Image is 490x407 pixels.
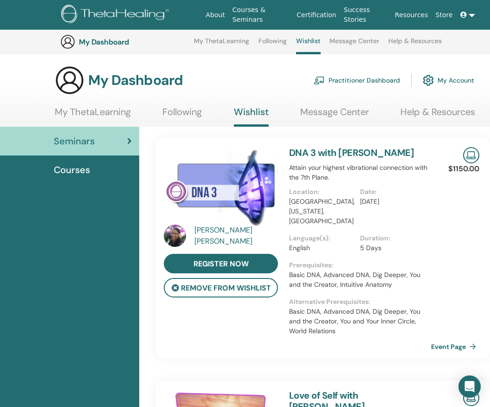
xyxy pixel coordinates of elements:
a: Message Center [300,106,369,124]
a: About [202,6,228,24]
a: Resources [391,6,432,24]
p: 5 Days [360,243,426,253]
a: [PERSON_NAME] [PERSON_NAME] [194,225,280,247]
img: default.jpg [164,225,186,247]
p: Prerequisites : [289,260,431,270]
a: Store [432,6,457,24]
h3: My Dashboard [88,72,183,89]
a: My ThetaLearning [55,106,131,124]
a: My ThetaLearning [194,37,249,52]
img: logo.png [61,5,172,26]
p: $1150.00 [448,163,479,174]
img: cog.svg [423,72,434,88]
p: English [289,243,355,253]
a: Certification [293,6,340,24]
p: Attain your highest vibrational connection with the 7th Plane. [289,163,431,182]
span: Courses [54,163,90,177]
span: register now [193,259,249,269]
p: [DATE] [360,197,426,207]
a: DNA 3 with [PERSON_NAME] [289,147,414,159]
p: Date : [360,187,426,197]
p: Duration : [360,233,426,243]
a: Help & Resources [400,106,475,124]
a: Following [162,106,202,124]
a: Courses & Seminars [229,1,293,28]
div: Open Intercom Messenger [458,375,481,398]
p: Location : [289,187,355,197]
p: [GEOGRAPHIC_DATA], [US_STATE], [GEOGRAPHIC_DATA] [289,197,355,226]
img: generic-user-icon.jpg [60,34,75,49]
a: Event Page [431,340,480,354]
a: Success Stories [340,1,391,28]
a: Wishlist [234,106,269,127]
span: Seminars [54,134,95,148]
img: DNA 3 [164,147,278,227]
a: Help & Resources [388,37,442,52]
p: Language(s) : [289,233,355,243]
p: Alternative Prerequisites : [289,297,431,307]
p: Basic DNA, Advanced DNA, Dig Deeper, You and the Creator, Intuitive Anatomy [289,270,431,290]
img: chalkboard-teacher.svg [314,76,325,84]
a: Practitioner Dashboard [314,70,400,90]
a: register now [164,254,278,273]
img: generic-user-icon.jpg [55,65,84,95]
h3: My Dashboard [79,38,172,46]
a: My Account [423,70,474,90]
p: Basic DNA, Advanced DNA, Dig Deeper, You and the Creator, You and Your Inner Circle, World Relations [289,307,431,336]
img: Live Online Seminar [463,147,479,163]
button: remove from wishlist [164,278,278,297]
a: Message Center [329,37,379,52]
img: Live Online Seminar [463,390,479,406]
a: Following [258,37,287,52]
a: Wishlist [296,37,321,54]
